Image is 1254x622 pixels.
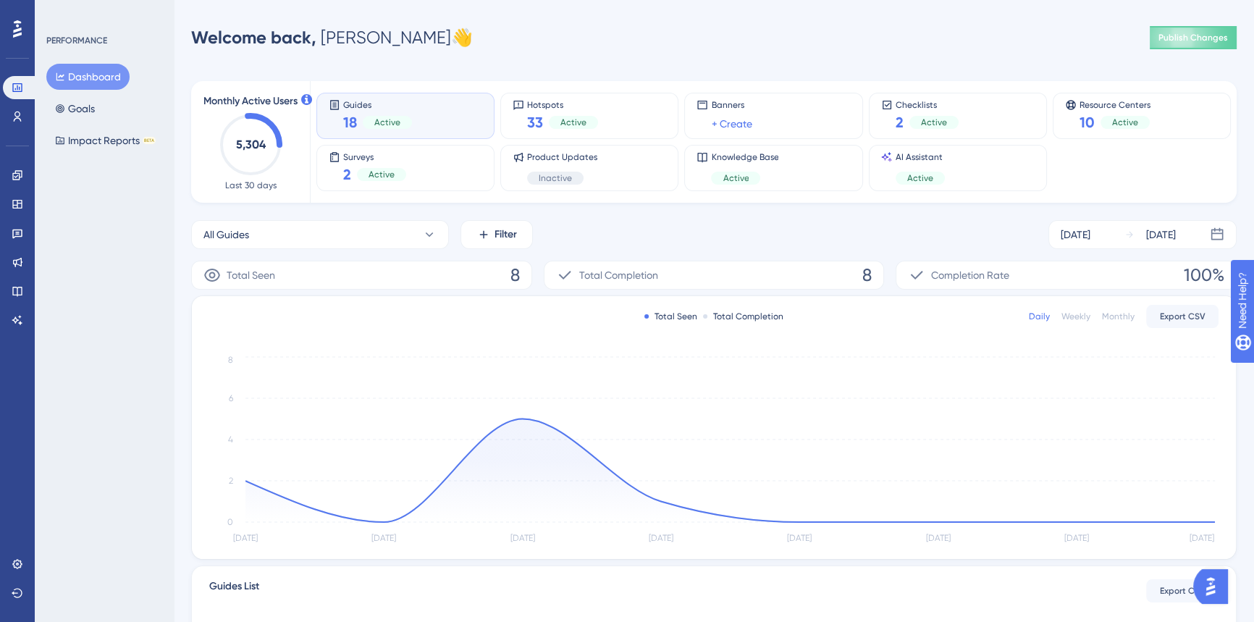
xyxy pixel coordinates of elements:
tspan: [DATE] [510,533,535,543]
button: Filter [460,220,533,249]
button: Export CSV [1146,305,1219,328]
span: Checklists [896,99,959,109]
span: Filter [495,226,517,243]
span: Active [369,169,395,180]
span: Welcome back, [191,27,316,48]
iframe: UserGuiding AI Assistant Launcher [1193,565,1237,608]
button: Impact ReportsBETA [46,127,164,154]
div: Daily [1029,311,1050,322]
div: [DATE] [1146,226,1176,243]
span: Publish Changes [1158,32,1228,43]
div: Weekly [1061,311,1090,322]
span: Active [921,117,947,128]
span: 18 [343,112,357,133]
span: 33 [527,112,543,133]
tspan: 6 [229,393,233,403]
button: Publish Changes [1150,26,1237,49]
span: Export CSV [1160,585,1205,597]
tspan: 8 [228,355,233,365]
span: Export CSV [1160,311,1205,322]
tspan: 4 [228,434,233,445]
tspan: [DATE] [1190,533,1214,543]
tspan: 0 [227,517,233,527]
span: AI Assistant [896,151,945,163]
div: PERFORMANCE [46,35,107,46]
div: Total Seen [644,311,697,322]
tspan: [DATE] [649,533,673,543]
tspan: [DATE] [1064,533,1089,543]
span: Active [1112,117,1138,128]
span: 2 [343,164,351,185]
span: Surveys [343,151,406,161]
span: 2 [896,112,904,133]
span: Last 30 days [225,180,277,191]
span: Need Help? [34,4,91,21]
span: Resource Centers [1080,99,1150,109]
span: Inactive [539,172,572,184]
text: 5,304 [236,138,266,151]
span: Active [560,117,586,128]
span: Active [723,172,749,184]
tspan: [DATE] [233,533,258,543]
button: Goals [46,96,104,122]
button: Dashboard [46,64,130,90]
div: BETA [143,137,156,144]
span: Total Completion [579,266,658,284]
span: 10 [1080,112,1095,133]
div: Monthly [1102,311,1135,322]
span: 100% [1184,264,1224,287]
span: Active [374,117,400,128]
button: Export CSV [1146,579,1219,602]
span: All Guides [203,226,249,243]
div: Total Completion [703,311,783,322]
tspan: [DATE] [925,533,950,543]
span: Knowledge Base [711,151,778,163]
span: 8 [510,264,520,287]
span: 8 [862,264,872,287]
span: Total Seen [227,266,275,284]
span: Completion Rate [931,266,1009,284]
a: + Create [711,115,752,133]
button: All Guides [191,220,449,249]
span: Hotspots [527,99,598,109]
tspan: [DATE] [787,533,812,543]
div: [PERSON_NAME] 👋 [191,26,473,49]
span: Guides List [209,578,259,604]
span: Monthly Active Users [203,93,298,110]
div: [DATE] [1061,226,1090,243]
tspan: 2 [229,476,233,486]
tspan: [DATE] [371,533,396,543]
span: Guides [343,99,412,109]
span: Active [907,172,933,184]
span: Banners [711,99,752,111]
span: Product Updates [527,151,597,163]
